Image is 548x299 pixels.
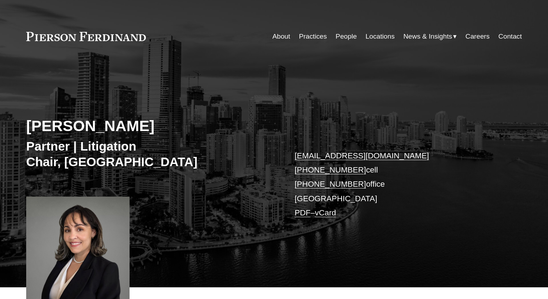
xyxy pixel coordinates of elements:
[498,30,522,43] a: Contact
[404,30,452,43] span: News & Insights
[336,30,357,43] a: People
[299,30,327,43] a: Practices
[295,208,310,217] a: PDF
[26,139,274,169] h3: Partner | Litigation Chair, [GEOGRAPHIC_DATA]
[272,30,290,43] a: About
[366,30,395,43] a: Locations
[404,30,457,43] a: folder dropdown
[315,208,336,217] a: vCard
[295,180,366,188] a: [PHONE_NUMBER]
[295,151,429,160] a: [EMAIL_ADDRESS][DOMAIN_NAME]
[295,149,501,220] p: cell office [GEOGRAPHIC_DATA] –
[466,30,490,43] a: Careers
[26,117,274,135] h2: [PERSON_NAME]
[295,165,366,174] a: [PHONE_NUMBER]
